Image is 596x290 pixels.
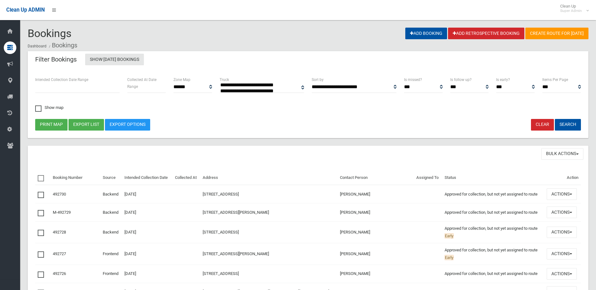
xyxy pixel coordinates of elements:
td: [PERSON_NAME] [337,185,414,203]
a: Dashboard [28,44,46,48]
a: Add Retrospective Booking [448,28,524,39]
td: [PERSON_NAME] [337,203,414,222]
th: Status [442,171,544,185]
td: [DATE] [122,222,172,243]
a: Clear [531,119,554,131]
th: Booking Number [50,171,100,185]
th: Contact Person [337,171,414,185]
button: Bulk Actions [541,148,583,160]
button: Actions [547,188,577,200]
th: Assigned To [414,171,442,185]
button: Search [555,119,581,131]
td: Approved for collection, but not yet assigned to route [442,222,544,243]
small: Super Admin [560,8,582,13]
a: 492727 [53,251,66,256]
a: [STREET_ADDRESS][PERSON_NAME] [203,210,269,215]
a: [STREET_ADDRESS][PERSON_NAME] [203,251,269,256]
th: Collected At [172,171,200,185]
td: [PERSON_NAME] [337,243,414,265]
a: 492730 [53,192,66,196]
td: Backend [100,185,122,203]
td: Approved for collection, but not yet assigned to route [442,243,544,265]
button: Actions [547,248,577,260]
a: 492726 [53,271,66,276]
button: Export list [68,119,104,131]
span: Bookings [28,27,72,40]
li: Bookings [47,40,77,51]
header: Filter Bookings [28,53,84,66]
td: Approved for collection, but not yet assigned to route [442,185,544,203]
a: M-492729 [53,210,71,215]
th: Action [544,171,581,185]
a: Show [DATE] Bookings [85,54,144,65]
button: Actions [547,227,577,238]
span: Show map [35,105,63,110]
a: Create route for [DATE] [525,28,588,39]
td: [PERSON_NAME] [337,222,414,243]
td: Backend [100,203,122,222]
a: Add Booking [405,28,447,39]
th: Address [200,171,337,185]
span: Early [445,255,454,260]
span: Clean Up ADMIN [6,7,45,13]
td: [DATE] [122,265,172,283]
a: [STREET_ADDRESS] [203,192,239,196]
label: Truck [220,76,229,83]
span: Clean Up [557,4,588,13]
a: Export Options [105,119,150,131]
td: Frontend [100,243,122,265]
a: [STREET_ADDRESS] [203,271,239,276]
td: Approved for collection, but not yet assigned to route [442,203,544,222]
span: Early [445,233,454,239]
td: Frontend [100,265,122,283]
td: [DATE] [122,243,172,265]
a: [STREET_ADDRESS] [203,230,239,234]
td: [PERSON_NAME] [337,265,414,283]
button: Print map [35,119,68,131]
td: [DATE] [122,185,172,203]
td: Backend [100,222,122,243]
td: [DATE] [122,203,172,222]
th: Source [100,171,122,185]
td: Approved for collection, but not yet assigned to route [442,265,544,283]
th: Intended Collection Date [122,171,172,185]
button: Actions [547,207,577,218]
button: Actions [547,268,577,280]
a: 492728 [53,230,66,234]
